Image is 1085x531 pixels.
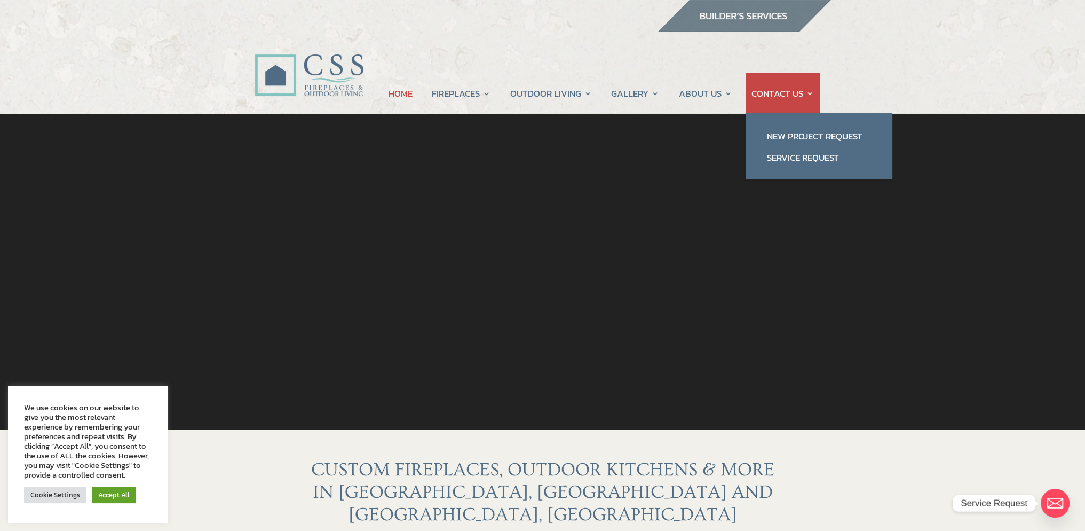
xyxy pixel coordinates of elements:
[92,487,136,503] a: Accept All
[611,73,659,114] a: GALLERY
[756,147,882,168] a: Service Request
[24,403,152,480] div: We use cookies on our website to give you the most relevant experience by remembering your prefer...
[657,22,831,36] a: builder services construction supply
[432,73,490,114] a: FIREPLACES
[756,126,882,147] a: New Project Request
[678,73,732,114] a: ABOUT US
[751,73,814,114] a: CONTACT US
[1041,489,1070,518] a: Email
[510,73,592,114] a: OUTDOOR LIVING
[24,487,86,503] a: Cookie Settings
[255,25,363,102] img: CSS Fireplaces & Outdoor Living (Formerly Construction Solutions & Supply)- Jacksonville Ormond B...
[389,73,413,114] a: HOME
